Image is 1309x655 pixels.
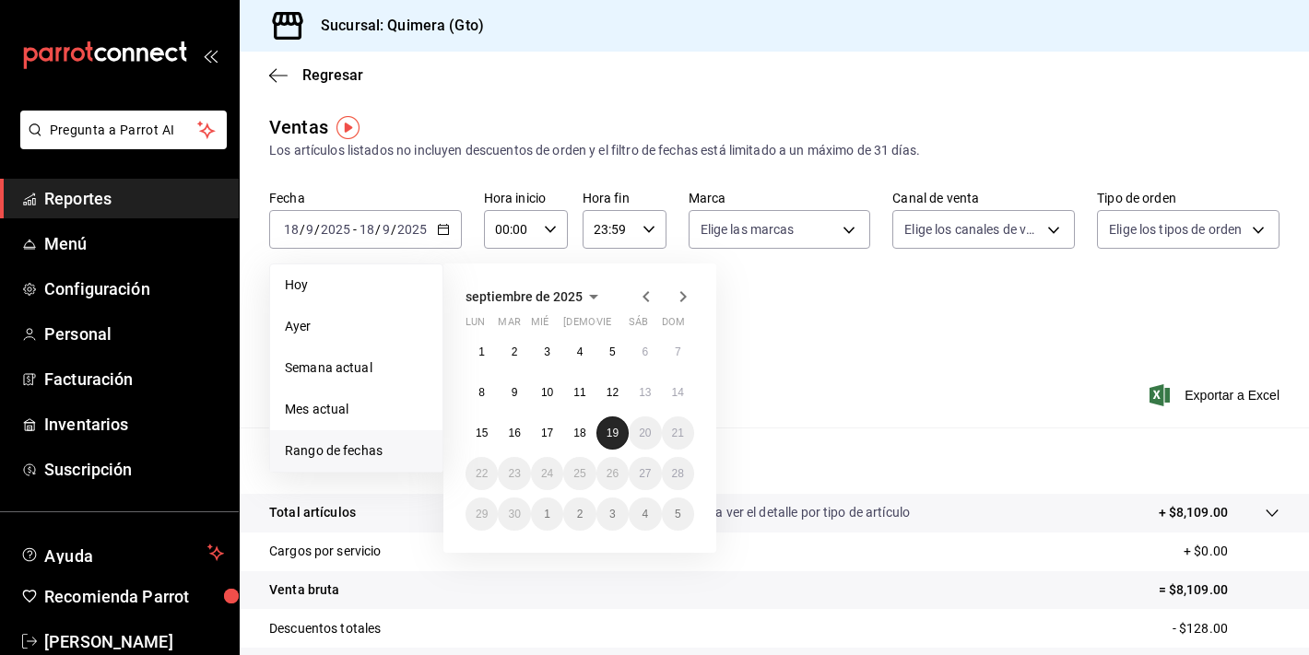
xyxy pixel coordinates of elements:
[541,427,553,439] abbr: 17 de septiembre de 2025
[531,335,563,368] button: 3 de septiembre de 2025
[320,222,351,237] input: ----
[484,192,568,205] label: Hora inicio
[642,345,648,358] abbr: 6 de septiembre de 2025
[563,497,596,531] button: 2 de octubre de 2025
[563,416,596,450] button: 18 de septiembre de 2025
[596,457,629,490] button: 26 de septiembre de 2025
[50,121,198,140] span: Pregunta a Parrot AI
[639,427,651,439] abbr: 20 de septiembre de 2025
[44,231,224,256] span: Menú
[629,376,661,409] button: 13 de septiembre de 2025
[573,427,585,439] abbr: 18 de septiembre de 2025
[508,508,520,520] abbr: 30 de septiembre de 2025
[1097,192,1280,205] label: Tipo de orden
[396,222,428,237] input: ----
[701,220,795,239] span: Elige las marcas
[466,316,485,335] abbr: lunes
[269,113,328,141] div: Ventas
[285,441,428,461] span: Rango de fechas
[466,457,498,490] button: 22 de septiembre de 2025
[596,316,611,335] abbr: viernes
[13,134,227,153] a: Pregunta a Parrot AI
[498,316,520,335] abbr: martes
[512,386,518,399] abbr: 9 de septiembre de 2025
[1159,503,1228,522] p: + $8,109.00
[541,467,553,480] abbr: 24 de septiembre de 2025
[498,457,530,490] button: 23 de septiembre de 2025
[498,376,530,409] button: 9 de septiembre de 2025
[607,386,619,399] abbr: 12 de septiembre de 2025
[44,584,224,609] span: Recomienda Parrot
[1109,220,1242,239] span: Elige los tipos de orden
[285,275,428,295] span: Hoy
[269,580,339,600] p: Venta bruta
[642,508,648,520] abbr: 4 de octubre de 2025
[689,192,871,205] label: Marca
[596,497,629,531] button: 3 de octubre de 2025
[672,386,684,399] abbr: 14 de septiembre de 2025
[544,508,550,520] abbr: 1 de octubre de 2025
[305,222,314,237] input: --
[359,222,375,237] input: --
[269,619,381,638] p: Descuentos totales
[498,335,530,368] button: 2 de septiembre de 2025
[675,508,681,520] abbr: 5 de octubre de 2025
[508,427,520,439] abbr: 16 de septiembre de 2025
[609,345,616,358] abbr: 5 de septiembre de 2025
[283,222,300,237] input: --
[466,416,498,450] button: 15 de septiembre de 2025
[563,316,672,335] abbr: jueves
[1153,384,1280,406] button: Exportar a Excel
[498,416,530,450] button: 16 de septiembre de 2025
[476,467,488,480] abbr: 22 de septiembre de 2025
[44,457,224,482] span: Suscripción
[577,345,584,358] abbr: 4 de septiembre de 2025
[662,457,694,490] button: 28 de septiembre de 2025
[573,467,585,480] abbr: 25 de septiembre de 2025
[508,467,520,480] abbr: 23 de septiembre de 2025
[577,508,584,520] abbr: 2 de octubre de 2025
[596,335,629,368] button: 5 de septiembre de 2025
[639,386,651,399] abbr: 13 de septiembre de 2025
[44,412,224,437] span: Inventarios
[269,450,1280,472] p: Resumen
[466,286,605,308] button: septiembre de 2025
[662,416,694,450] button: 21 de septiembre de 2025
[607,467,619,480] abbr: 26 de septiembre de 2025
[531,457,563,490] button: 24 de septiembre de 2025
[662,335,694,368] button: 7 de septiembre de 2025
[203,48,218,63] button: open_drawer_menu
[353,222,357,237] span: -
[629,457,661,490] button: 27 de septiembre de 2025
[498,497,530,531] button: 30 de septiembre de 2025
[44,367,224,392] span: Facturación
[544,345,550,358] abbr: 3 de septiembre de 2025
[285,400,428,419] span: Mes actual
[541,386,553,399] abbr: 10 de septiembre de 2025
[672,427,684,439] abbr: 21 de septiembre de 2025
[629,316,648,335] abbr: sábado
[1159,580,1280,600] p: = $8,109.00
[269,66,363,84] button: Regresar
[285,358,428,378] span: Semana actual
[478,386,485,399] abbr: 8 de septiembre de 2025
[662,376,694,409] button: 14 de septiembre de 2025
[629,497,661,531] button: 4 de octubre de 2025
[573,386,585,399] abbr: 11 de septiembre de 2025
[1184,542,1280,561] p: + $0.00
[302,66,363,84] span: Regresar
[639,467,651,480] abbr: 27 de septiembre de 2025
[300,222,305,237] span: /
[531,316,548,335] abbr: miércoles
[336,116,360,139] img: Tooltip marker
[583,192,666,205] label: Hora fin
[629,416,661,450] button: 20 de septiembre de 2025
[314,222,320,237] span: /
[391,222,396,237] span: /
[44,629,224,654] span: [PERSON_NAME]
[1173,619,1280,638] p: - $128.00
[531,497,563,531] button: 1 de octubre de 2025
[596,416,629,450] button: 19 de septiembre de 2025
[466,376,498,409] button: 8 de septiembre de 2025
